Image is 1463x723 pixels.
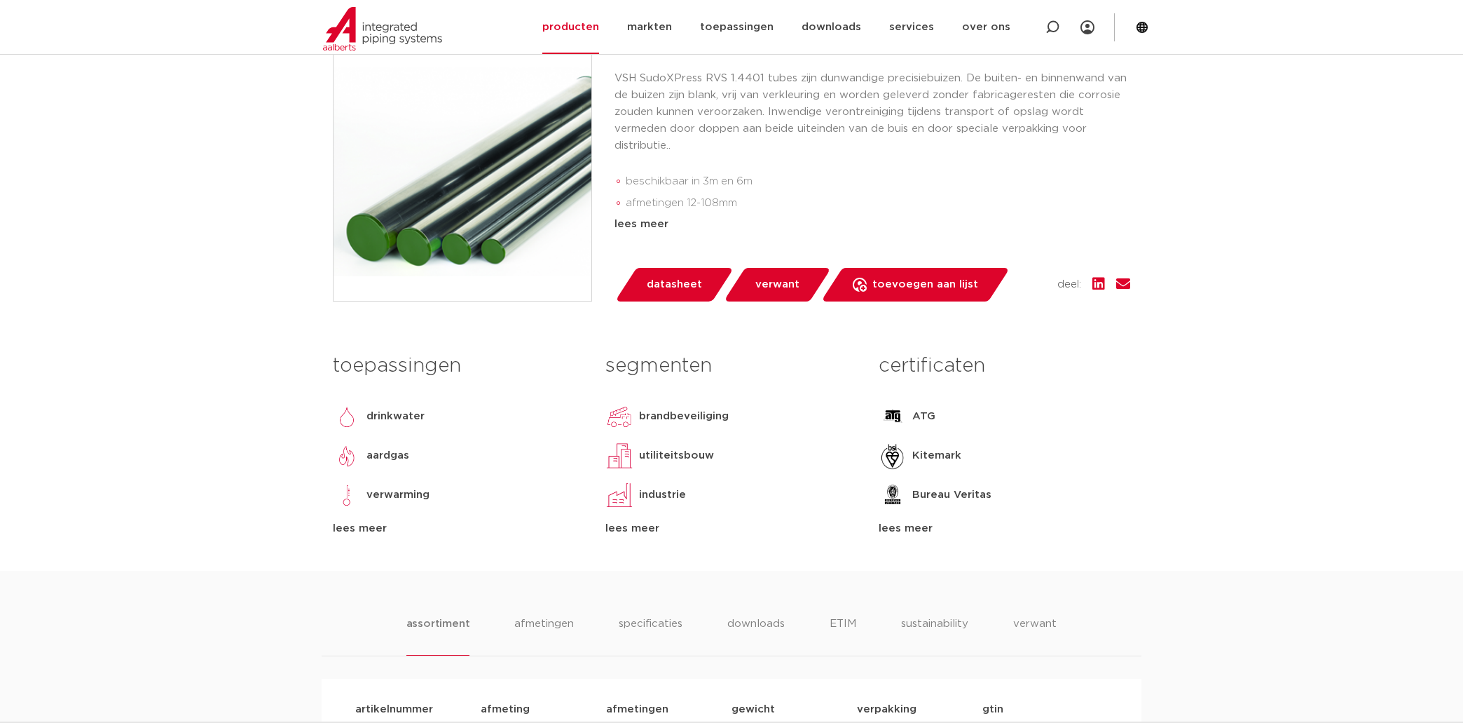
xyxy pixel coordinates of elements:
[605,481,633,509] img: industrie
[647,273,702,296] span: datasheet
[334,43,591,301] img: Product Image for VSH SudoXPress RVS buis 1.4401 (AISI316)
[605,352,857,380] h3: segmenten
[366,487,430,504] p: verwarming
[366,408,425,425] p: drinkwater
[605,403,633,431] img: brandbeveiliging
[639,447,714,464] p: utiliteitsbouw
[830,616,856,656] li: ETIM
[605,442,633,470] img: utiliteitsbouw
[605,520,857,537] div: lees meer
[333,403,361,431] img: drinkwater
[614,216,1130,233] div: lees meer
[755,273,799,296] span: verwant
[879,520,1130,537] div: lees meer
[857,701,982,718] p: verpakking
[723,268,831,302] a: verwant
[626,192,1130,215] li: afmetingen 12-108mm
[626,170,1130,193] li: beschikbaar in 3m en 6m
[1013,616,1057,656] li: verwant
[606,701,731,718] p: afmetingen
[879,352,1130,380] h3: certificaten
[333,481,361,509] img: verwarming
[355,701,481,718] p: artikelnummer
[872,273,978,296] span: toevoegen aan lijst
[982,701,1108,718] p: gtin
[727,616,785,656] li: downloads
[614,268,734,302] a: datasheet
[1057,276,1081,293] span: deel:
[514,616,574,656] li: afmetingen
[619,616,682,656] li: specificaties
[912,487,991,504] p: Bureau Veritas
[406,616,470,656] li: assortiment
[879,442,907,470] img: Kitemark
[333,520,584,537] div: lees meer
[912,447,961,464] p: Kitemark
[879,481,907,509] img: Bureau Veritas
[333,442,361,470] img: aardgas
[639,408,729,425] p: brandbeveiliging
[879,403,907,431] img: ATG
[731,701,857,718] p: gewicht
[481,701,606,718] p: afmeting
[614,70,1130,154] p: VSH SudoXPress RVS 1.4401 tubes zijn dunwandige precisiebuizen. De buiten- en binnenwand van de b...
[912,408,935,425] p: ATG
[639,487,686,504] p: industrie
[333,352,584,380] h3: toepassingen
[901,616,968,656] li: sustainability
[366,447,409,464] p: aardgas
